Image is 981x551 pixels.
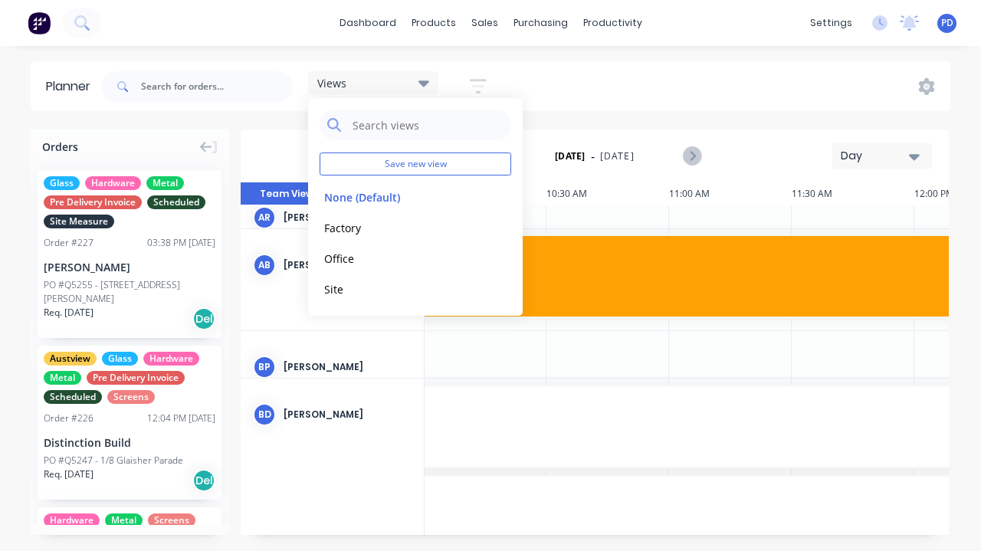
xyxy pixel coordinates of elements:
[44,352,97,366] span: Austview
[546,182,669,205] div: 10:30 AM
[44,176,80,190] span: Glass
[44,412,94,425] div: Order # 226
[192,307,215,330] div: Del
[683,146,700,166] button: Next page
[320,280,483,297] button: Site
[44,467,94,481] span: Req. [DATE]
[44,371,81,385] span: Metal
[253,254,276,277] div: AB
[669,182,792,205] div: 11:00 AM
[44,390,102,404] span: Scheduled
[147,236,215,250] div: 03:38 PM [DATE]
[44,195,142,209] span: Pre Delivery Invoice
[44,435,215,451] div: Distinction Build
[351,110,504,140] input: Search views
[147,412,215,425] div: 12:04 PM [DATE]
[320,188,483,205] button: None (Default)
[146,176,184,190] span: Metal
[941,16,953,30] span: PD
[555,149,586,163] strong: [DATE]
[192,469,215,492] div: Del
[332,11,404,34] a: dashboard
[284,258,412,272] div: [PERSON_NAME]
[147,195,205,209] span: Scheduled
[85,176,141,190] span: Hardware
[802,11,860,34] div: settings
[28,11,51,34] img: Factory
[44,278,215,306] div: PO #Q5255 - [STREET_ADDRESS][PERSON_NAME]
[576,11,650,34] div: productivity
[44,236,94,250] div: Order # 227
[320,218,483,236] button: Factory
[44,306,94,320] span: Req. [DATE]
[143,352,199,366] span: Hardware
[600,149,635,163] span: [DATE]
[464,11,506,34] div: sales
[44,215,114,228] span: Site Measure
[46,77,98,96] div: Planner
[107,390,155,404] span: Screens
[44,259,215,275] div: [PERSON_NAME]
[841,148,911,164] div: Day
[241,182,333,205] button: Team View
[591,147,595,166] span: -
[44,454,183,467] div: PO #Q5247 - 1/8 Glaisher Parade
[284,211,412,225] div: [PERSON_NAME]
[832,143,932,169] button: Day
[404,11,464,34] div: products
[792,182,914,205] div: 11:30 AM
[284,408,412,421] div: [PERSON_NAME]
[506,11,576,34] div: purchasing
[253,403,276,426] div: BD
[102,352,138,366] span: Glass
[141,71,293,102] input: Search for orders...
[42,139,78,155] span: Orders
[148,513,195,527] span: Screens
[253,356,276,379] div: bp
[87,371,185,385] span: Pre Delivery Invoice
[320,153,511,175] button: Save new view
[44,513,100,527] span: Hardware
[253,206,276,229] div: AR
[284,360,412,374] div: [PERSON_NAME]
[320,249,483,267] button: Office
[317,75,346,91] span: Views
[105,513,143,527] span: Metal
